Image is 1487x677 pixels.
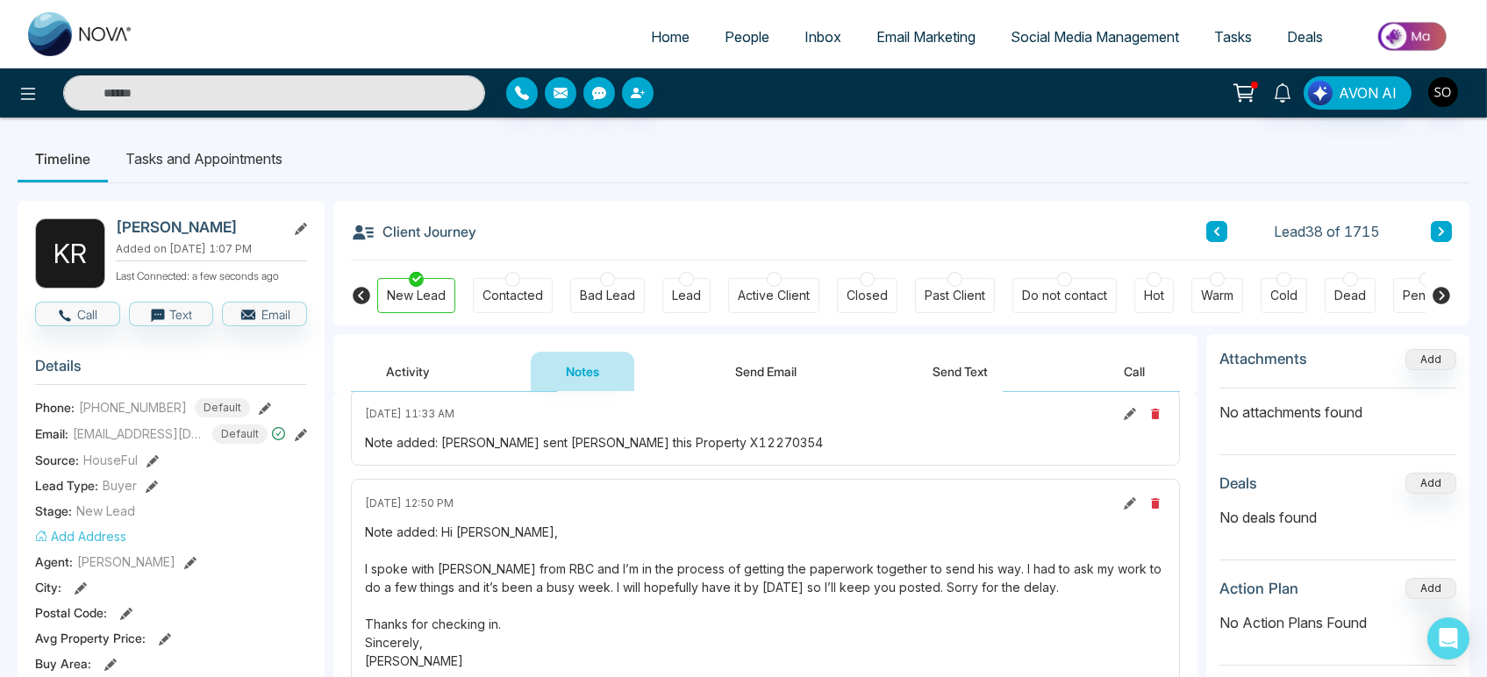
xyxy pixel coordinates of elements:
[35,218,105,289] div: K R
[351,218,476,245] h3: Client Journey
[707,20,787,53] a: People
[35,654,91,673] span: Buy Area :
[1427,617,1469,659] div: Open Intercom Messenger
[1405,349,1456,370] button: Add
[35,451,79,469] span: Source:
[129,302,214,326] button: Text
[1405,351,1456,366] span: Add
[35,357,307,384] h3: Details
[365,495,454,511] span: [DATE] 12:50 PM
[35,302,120,326] button: Call
[993,20,1197,53] a: Social Media Management
[83,451,138,469] span: HouseFul
[859,20,993,53] a: Email Marketing
[1339,82,1397,103] span: AVON AI
[116,218,279,236] h2: [PERSON_NAME]
[1403,287,1451,304] div: Pending
[1219,388,1456,423] p: No attachments found
[212,424,268,444] span: Default
[1089,352,1180,391] button: Call
[103,476,137,495] span: Buyer
[35,476,98,495] span: Lead Type:
[1022,287,1107,304] div: Do not contact
[35,578,61,596] span: City :
[35,502,72,520] span: Stage:
[35,552,73,571] span: Agent:
[1219,507,1456,528] p: No deals found
[1304,76,1412,110] button: AVON AI
[18,135,108,182] li: Timeline
[700,352,832,391] button: Send Email
[35,527,126,545] button: Add Address
[1144,287,1164,304] div: Hot
[725,28,769,46] span: People
[365,433,1166,452] div: Note added: [PERSON_NAME] sent [PERSON_NAME] this Property X12270354
[1349,17,1476,56] img: Market-place.gif
[1201,287,1233,304] div: Warm
[1405,578,1456,599] button: Add
[1214,28,1252,46] span: Tasks
[1274,221,1380,242] span: Lead 38 of 1715
[1219,474,1257,492] h3: Deals
[76,502,135,520] span: New Lead
[1219,580,1298,597] h3: Action Plan
[108,135,300,182] li: Tasks and Appointments
[35,424,68,443] span: Email:
[483,287,543,304] div: Contacted
[351,352,465,391] button: Activity
[73,424,204,443] span: [EMAIL_ADDRESS][DOMAIN_NAME]
[35,603,107,622] span: Postal Code :
[1405,473,1456,494] button: Add
[365,523,1166,670] div: Note added: Hi [PERSON_NAME], I spoke with [PERSON_NAME] from RBC and I’m in the process of getti...
[116,265,307,284] p: Last Connected: a few seconds ago
[222,302,307,326] button: Email
[365,406,454,422] span: [DATE] 11:33 AM
[1011,28,1179,46] span: Social Media Management
[1269,20,1340,53] a: Deals
[1334,287,1366,304] div: Dead
[651,28,690,46] span: Home
[1308,81,1333,105] img: Lead Flow
[925,287,985,304] div: Past Client
[1219,350,1307,367] h3: Attachments
[633,20,707,53] a: Home
[77,552,175,571] span: [PERSON_NAME]
[531,352,634,391] button: Notes
[1270,287,1298,304] div: Cold
[35,398,75,417] span: Phone:
[1428,77,1458,107] img: User Avatar
[804,28,841,46] span: Inbox
[876,28,976,46] span: Email Marketing
[79,398,187,417] span: [PHONE_NUMBER]
[1287,28,1323,46] span: Deals
[672,287,701,304] div: Lead
[1197,20,1269,53] a: Tasks
[580,287,635,304] div: Bad Lead
[28,12,133,56] img: Nova CRM Logo
[897,352,1023,391] button: Send Text
[387,287,446,304] div: New Lead
[847,287,888,304] div: Closed
[195,398,250,417] span: Default
[116,241,307,257] p: Added on [DATE] 1:07 PM
[35,629,146,647] span: Avg Property Price :
[787,20,859,53] a: Inbox
[1219,612,1456,633] p: No Action Plans Found
[738,287,810,304] div: Active Client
